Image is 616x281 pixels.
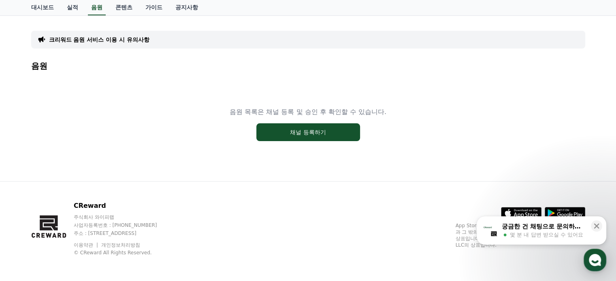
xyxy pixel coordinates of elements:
[101,242,140,248] a: 개인정보처리방침
[74,249,173,256] p: © CReward All Rights Reserved.
[53,214,104,234] a: 대화
[26,226,30,232] span: 홈
[74,230,173,237] p: 주소 : [STREET_ADDRESS]
[31,61,585,70] h4: 음원
[104,214,156,234] a: 설정
[74,214,173,220] p: 주식회사 와이피랩
[456,222,585,248] p: App Store, iCloud, iCloud Drive 및 iTunes Store는 미국과 그 밖의 나라 및 지역에서 등록된 Apple Inc.의 서비스 상표입니다. Goo...
[74,222,173,228] p: 사업자등록번호 : [PHONE_NUMBER]
[230,107,386,117] p: 음원 목록은 채널 등록 및 승인 후 확인할 수 있습니다.
[2,214,53,234] a: 홈
[49,36,149,44] a: 크리워드 음원 서비스 이용 시 유의사항
[74,226,84,233] span: 대화
[125,226,135,232] span: 설정
[256,123,360,141] button: 채널 등록하기
[74,242,99,248] a: 이용약관
[74,201,173,211] p: CReward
